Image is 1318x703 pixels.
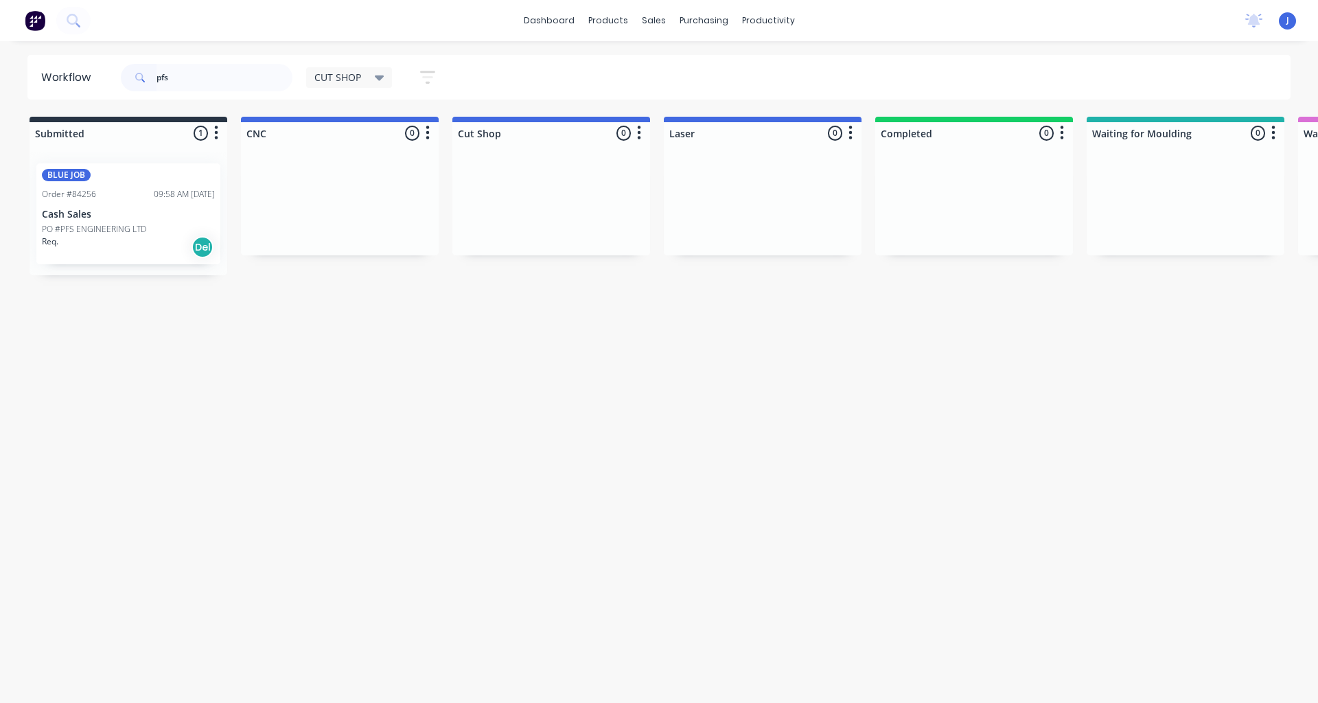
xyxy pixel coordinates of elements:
img: Factory [25,10,45,31]
div: purchasing [673,10,735,31]
div: Order #84256 [42,188,96,200]
div: products [581,10,635,31]
span: J [1286,14,1289,27]
div: sales [635,10,673,31]
div: Del [192,236,213,258]
a: dashboard [517,10,581,31]
p: Cash Sales [42,209,215,220]
div: productivity [735,10,802,31]
div: BLUE JOB [42,169,91,181]
div: Workflow [41,69,97,86]
p: Req. [42,235,58,248]
span: CUT SHOP [314,70,361,84]
input: Search for orders... [157,64,292,91]
div: BLUE JOBOrder #8425609:58 AM [DATE]Cash SalesPO #PFS ENGINEERING LTDReq.Del [36,163,220,264]
div: 09:58 AM [DATE] [154,188,215,200]
p: PO #PFS ENGINEERING LTD [42,223,146,235]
